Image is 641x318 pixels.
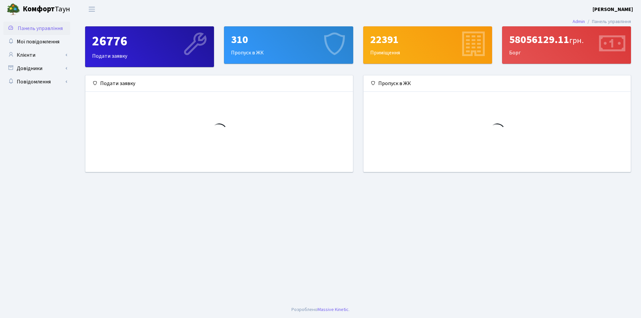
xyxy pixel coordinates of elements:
div: 310 [231,33,346,46]
div: Приміщення [364,27,492,63]
a: 310Пропуск в ЖК [224,26,353,64]
div: 22391 [370,33,485,46]
a: Повідомлення [3,75,70,88]
a: Massive Kinetic [317,306,349,313]
div: Пропуск в ЖК [364,75,631,92]
span: грн. [569,35,584,46]
nav: breadcrumb [563,15,641,29]
div: 58056129.11 [509,33,624,46]
li: Панель управління [585,18,631,25]
div: Борг [502,27,631,63]
div: 26776 [92,33,207,49]
a: Клієнти [3,48,70,62]
span: Панель управління [18,25,63,32]
a: Admin [573,18,585,25]
a: Мої повідомлення [3,35,70,48]
a: 22391Приміщення [363,26,492,64]
img: logo.png [7,3,20,16]
div: Подати заявку [85,75,353,92]
div: Розроблено . [291,306,350,313]
div: Подати заявку [85,27,214,67]
div: Пропуск в ЖК [224,27,353,63]
span: Таун [23,4,70,15]
a: [PERSON_NAME] [593,5,633,13]
a: Довідники [3,62,70,75]
b: Комфорт [23,4,55,14]
a: Панель управління [3,22,70,35]
button: Переключити навігацію [83,4,100,15]
b: [PERSON_NAME] [593,6,633,13]
a: 26776Подати заявку [85,26,214,67]
span: Мої повідомлення [17,38,59,45]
